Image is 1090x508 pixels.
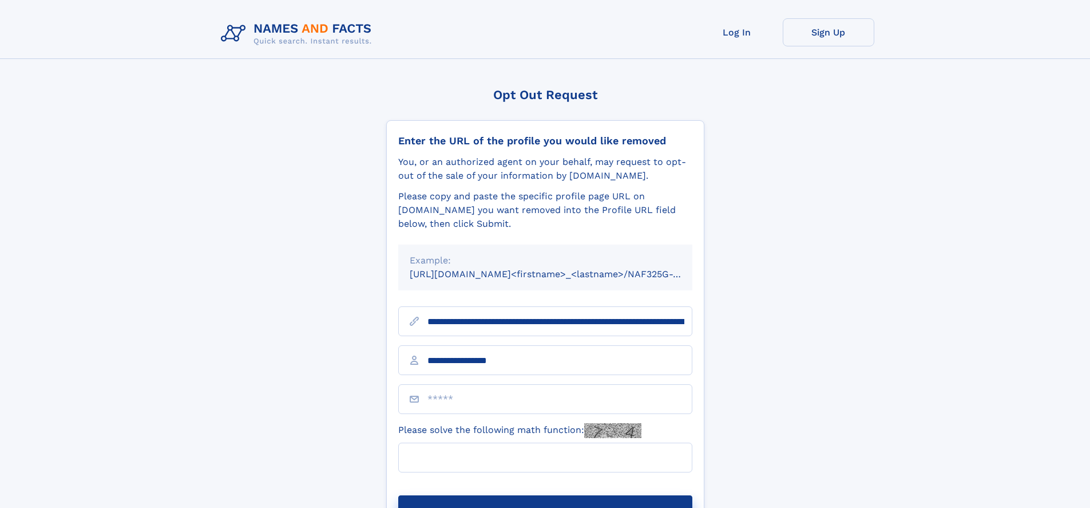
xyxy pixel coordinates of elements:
small: [URL][DOMAIN_NAME]<firstname>_<lastname>/NAF325G-xxxxxxxx [410,269,714,279]
img: Logo Names and Facts [216,18,381,49]
a: Log In [691,18,783,46]
div: Enter the URL of the profile you would like removed [398,135,692,147]
div: Example: [410,254,681,267]
a: Sign Up [783,18,874,46]
div: Please copy and paste the specific profile page URL on [DOMAIN_NAME] you want removed into the Pr... [398,190,692,231]
label: Please solve the following math function: [398,423,641,438]
div: You, or an authorized agent on your behalf, may request to opt-out of the sale of your informatio... [398,155,692,183]
div: Opt Out Request [386,88,704,102]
